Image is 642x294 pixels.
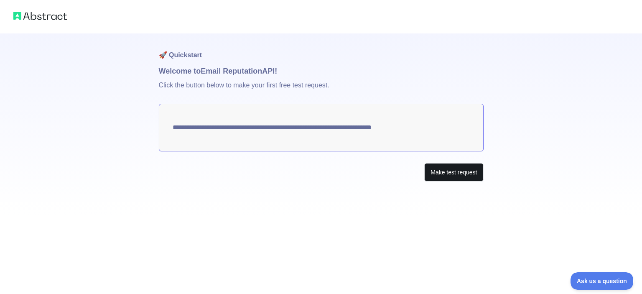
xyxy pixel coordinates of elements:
[571,272,634,290] iframe: Toggle Customer Support
[159,65,484,77] h1: Welcome to Email Reputation API!
[424,163,483,182] button: Make test request
[13,10,67,22] img: Abstract logo
[159,77,484,104] p: Click the button below to make your first free test request.
[159,33,484,65] h1: 🚀 Quickstart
